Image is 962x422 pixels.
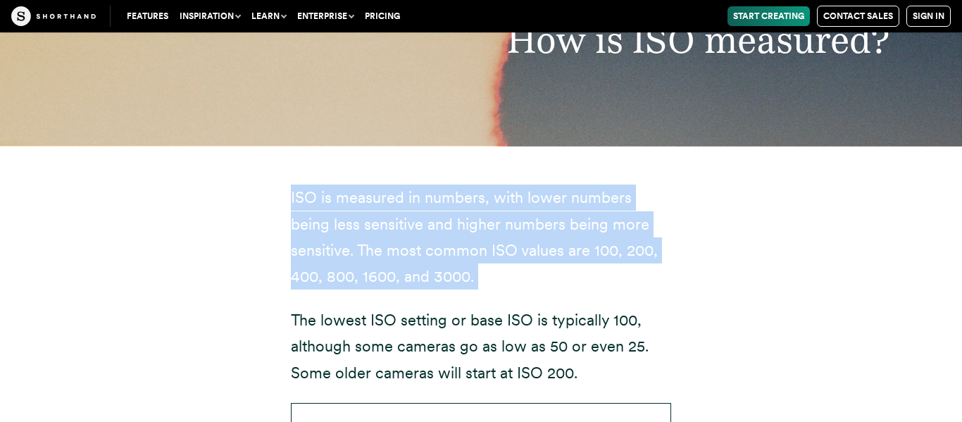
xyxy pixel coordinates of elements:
img: The Craft [11,6,96,26]
a: Sign in [906,6,951,27]
button: Inspiration [174,6,246,26]
h2: How is ISO measured? [408,22,918,58]
p: The lowest ISO setting or base ISO is typically 100, although some cameras go as low as 50 or eve... [291,307,671,386]
button: Learn [246,6,292,26]
button: Enterprise [292,6,359,26]
a: Contact Sales [817,6,899,27]
a: Features [121,6,174,26]
p: ISO is measured in numbers, with lower numbers being less sensitive and higher numbers being more... [291,185,671,290]
a: Pricing [359,6,406,26]
a: Start Creating [727,6,810,26]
